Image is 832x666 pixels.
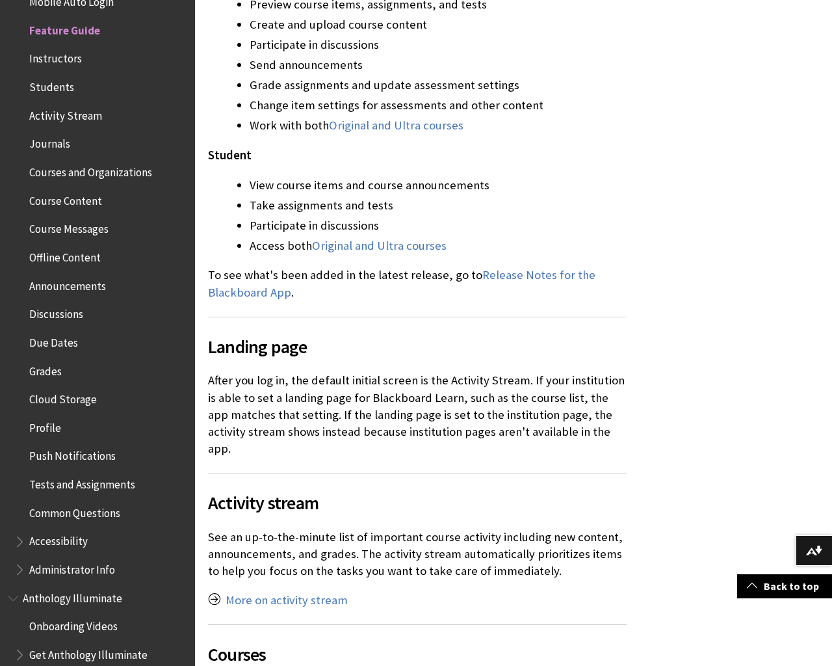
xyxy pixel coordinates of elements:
[29,133,70,151] span: Journals
[208,372,627,457] p: After you log in, the default initial screen is the Activity Stream. If your institution is able ...
[29,360,62,378] span: Grades
[29,303,83,321] span: Discussions
[29,417,61,434] span: Profile
[29,616,118,633] span: Onboarding Videos
[29,388,97,406] span: Cloud Storage
[208,333,627,360] span: Landing page
[23,587,122,605] span: Anthology Illuminate
[29,105,102,122] span: Activity Stream
[208,489,627,516] span: Activity stream
[250,56,627,74] li: Send announcements
[737,574,832,598] a: Back to top
[329,118,463,133] a: Original and Ultra courses
[208,148,252,163] span: Student
[29,275,106,293] span: Announcements
[29,76,74,94] span: Students
[29,473,135,491] span: Tests and Assignments
[29,559,115,576] span: Administrator Info
[226,593,348,608] a: More on activity stream
[250,96,627,114] li: Change item settings for assessments and other content
[29,219,109,236] span: Course Messages
[29,446,116,463] span: Push Notifications
[208,267,595,300] a: Release Notes for the Blackboard App
[29,20,100,37] span: Feature Guide
[250,36,627,54] li: Participate in discussions
[29,644,148,661] span: Get Anthology Illuminate
[208,529,627,580] p: See an up-to-the-minute list of important course activity including new content, announcements, a...
[29,502,120,520] span: Common Questions
[208,267,627,300] p: To see what's been added in the latest release, go to .
[29,332,78,349] span: Due Dates
[29,48,82,66] span: Instructors
[250,237,627,255] li: Access both
[250,176,627,194] li: View course items and course announcements
[250,217,627,235] li: Participate in discussions
[250,16,627,34] li: Create and upload course content
[29,531,88,548] span: Accessibility
[312,238,447,254] a: Original and Ultra courses
[29,161,152,179] span: Courses and Organizations
[29,246,101,264] span: Offline Content
[250,116,627,135] li: Work with both
[250,76,627,94] li: Grade assignments and update assessment settings
[29,190,102,207] span: Course Content
[250,196,627,215] li: Take assignments and tests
